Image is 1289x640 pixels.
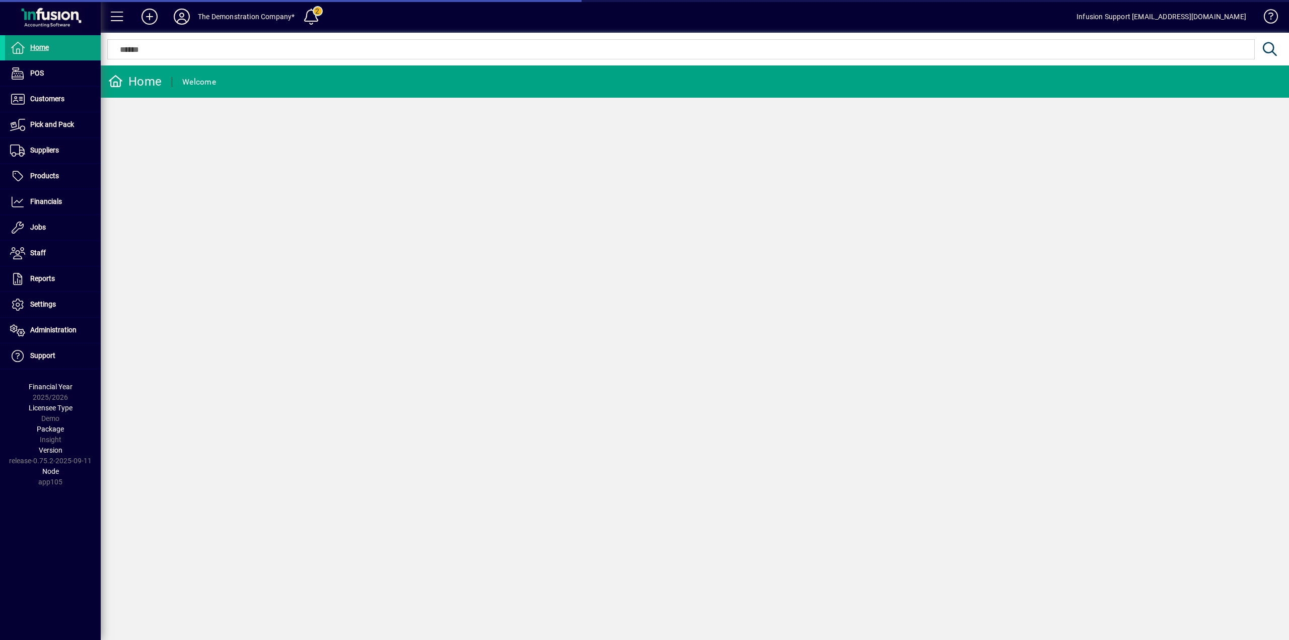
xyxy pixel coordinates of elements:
[182,74,216,90] div: Welcome
[1256,2,1276,35] a: Knowledge Base
[5,138,101,163] a: Suppliers
[39,446,62,454] span: Version
[5,189,101,215] a: Financials
[30,249,46,257] span: Staff
[29,404,73,412] span: Licensee Type
[133,8,166,26] button: Add
[5,318,101,343] a: Administration
[30,223,46,231] span: Jobs
[5,61,101,86] a: POS
[30,120,74,128] span: Pick and Pack
[29,383,73,391] span: Financial Year
[42,467,59,475] span: Node
[198,9,295,25] div: The Demonstration Company*
[30,351,55,360] span: Support
[30,43,49,51] span: Home
[30,146,59,154] span: Suppliers
[5,112,101,137] a: Pick and Pack
[37,425,64,433] span: Package
[5,266,101,292] a: Reports
[5,164,101,189] a: Products
[30,326,77,334] span: Administration
[30,69,44,77] span: POS
[5,87,101,112] a: Customers
[30,300,56,308] span: Settings
[108,74,162,90] div: Home
[30,95,64,103] span: Customers
[5,215,101,240] a: Jobs
[30,197,62,205] span: Financials
[1077,9,1246,25] div: Infusion Support [EMAIL_ADDRESS][DOMAIN_NAME]
[166,8,198,26] button: Profile
[30,274,55,282] span: Reports
[5,292,101,317] a: Settings
[5,343,101,369] a: Support
[5,241,101,266] a: Staff
[30,172,59,180] span: Products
